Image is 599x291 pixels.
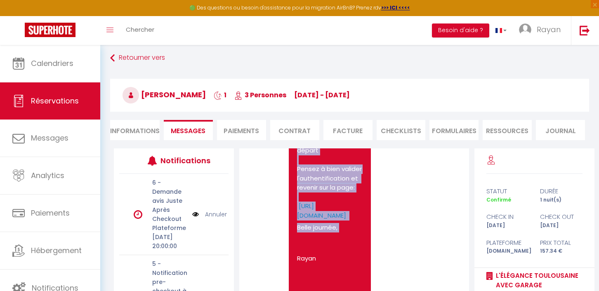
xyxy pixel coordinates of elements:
p: C’est une garantie relâchée à votre départ Pensez à bien valider l'authentification et revenir su... [297,127,363,220]
span: [PERSON_NAME] [123,89,206,100]
a: l'élégance toulousaine avec garage [493,271,582,290]
span: Chercher [126,25,154,34]
img: NO IMAGE [192,210,199,219]
div: [DATE] [481,222,535,230]
div: check out [534,212,588,222]
li: CHECKLISTS [377,120,426,140]
button: Besoin d'aide ? [432,23,489,38]
a: ... Rayan [513,16,571,45]
span: Calendriers [31,58,73,68]
div: Prix total [534,238,588,248]
a: [URL][DOMAIN_NAME] [297,202,346,220]
span: 1 [214,90,226,100]
div: [DOMAIN_NAME] [481,247,535,255]
li: Ressources [483,120,532,140]
p: 6 - Demande avis Juste Après Checkout Plateforme [152,178,187,232]
img: ... [519,23,531,36]
p: Rayan [297,254,363,263]
li: Contrat [270,120,319,140]
a: >>> ICI <<<< [381,4,410,11]
a: Chercher [120,16,160,45]
span: Paiements [31,208,70,218]
li: FORMULAIRES [429,120,479,140]
p: [DATE] 20:00:00 [152,232,187,251]
li: Journal [536,120,585,140]
div: durée [534,186,588,196]
span: Hébergement [31,245,82,256]
span: Rayan [537,24,561,35]
li: Informations [110,120,160,140]
p: Belle journée, [297,223,363,232]
h3: Notifications [160,151,206,170]
a: Retourner vers [110,51,589,66]
span: 3 Personnes [234,90,286,100]
div: check in [481,212,535,222]
span: Messages [171,126,205,136]
li: Paiements [217,120,266,140]
div: 1 nuit(s) [534,196,588,204]
div: Plateforme [481,238,535,248]
span: Messages [31,133,68,143]
div: [DATE] [534,222,588,230]
span: [DATE] - [DATE] [294,90,350,100]
li: Facture [323,120,373,140]
span: Réservations [31,96,79,106]
div: 157.34 € [534,247,588,255]
a: Annuler [205,210,227,219]
img: Super Booking [25,23,75,37]
span: Confirmé [486,196,511,203]
img: logout [580,25,590,35]
div: statut [481,186,535,196]
span: Analytics [31,170,64,181]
